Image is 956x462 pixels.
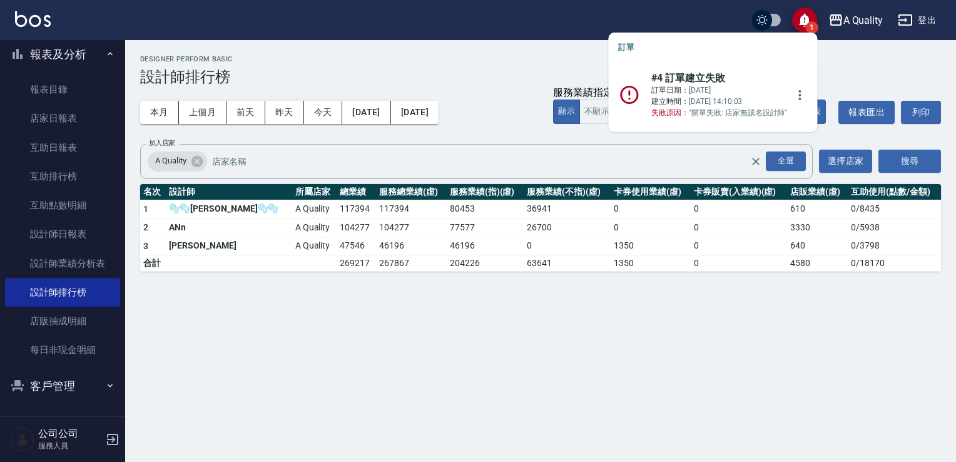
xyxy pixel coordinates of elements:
td: 117394 [337,200,376,218]
td: A Quality [292,218,337,237]
td: 0 / 18170 [848,255,941,272]
button: 報表及分析 [5,38,120,71]
td: 104277 [376,218,447,237]
td: 4580 [787,255,848,272]
button: [DATE] [342,101,390,124]
input: 店家名稱 [209,150,773,172]
button: save [792,8,817,33]
a: 設計師排行榜 [5,278,120,307]
td: 0 [524,237,611,255]
button: 今天 [304,101,343,124]
td: 80453 [447,200,524,218]
a: 店販抽成明細 [5,307,120,336]
td: 0 [691,218,787,237]
a: 互助排行榜 [5,162,120,191]
button: 上個月 [179,101,226,124]
button: 顯示 [553,100,580,124]
button: [DATE] [391,101,439,124]
a: 報表目錄 [5,75,120,104]
button: 不顯示 [579,100,614,124]
td: 269217 [337,255,376,272]
td: 46196 [376,237,447,255]
span: 訂單日期： [651,86,689,95]
th: 店販業績(虛) [787,184,848,200]
td: 63641 [524,255,611,272]
button: Clear [747,153,765,170]
th: 互助使用(點數/金額) [848,184,941,200]
div: A Quality [843,13,883,28]
img: Person [10,427,35,452]
td: 46196 [447,237,524,255]
td: 🫧🫧[PERSON_NAME]🫧🫧 [166,200,292,218]
td: 0 / 5938 [848,218,941,237]
td: 204226 [447,255,524,272]
td: 0 [691,237,787,255]
td: 1350 [611,237,691,255]
button: 昨天 [265,101,304,124]
a: 互助日報表 [5,133,120,162]
td: 0 / 8435 [848,200,941,218]
th: 設計師 [166,184,292,200]
table: a dense table [140,184,941,272]
h2: Designer Perform Basic [140,55,941,63]
button: 客戶管理 [5,370,120,403]
td: 1350 [611,255,691,272]
th: 卡券使用業績(虛) [611,184,691,200]
div: 訂單 [608,33,817,63]
span: 3 [143,241,148,251]
span: 建立時間： [651,97,689,106]
span: A Quality [148,155,194,167]
div: 服務業績指定/不指定： [553,86,658,100]
td: 117394 [376,200,447,218]
h5: 公司公司 [38,428,102,440]
th: 服務業績(指)(虛) [447,184,524,200]
span: 1 [143,204,148,214]
label: 加入店家 [149,138,175,148]
td: 0 [611,200,691,218]
td: A Quality [292,200,337,218]
th: 服務總業績(虛) [376,184,447,200]
td: 26700 [524,218,611,237]
td: 610 [787,200,848,218]
td: 267867 [376,255,447,272]
button: 報表匯出 [838,101,895,124]
a: 設計師業績分析表 [5,249,120,278]
button: Open [763,149,808,173]
th: 所屬店家 [292,184,337,200]
div: 全選 [766,151,806,171]
button: 列印 [901,101,941,124]
td: 36941 [524,200,611,218]
td: 3330 [787,218,848,237]
button: 登出 [893,9,941,32]
td: 77577 [447,218,524,237]
button: 搜尋 [878,150,941,173]
td: 0 [691,200,787,218]
span: 1 [806,21,818,34]
span: 失敗原因： [651,108,689,117]
th: 服務業績(不指)(虛) [524,184,611,200]
th: 名次 [140,184,166,200]
td: 0 [611,218,691,237]
button: A Quality [823,8,888,33]
td: 0 [691,255,787,272]
th: 總業績 [337,184,376,200]
th: 卡券販賣(入業績)(虛) [691,184,787,200]
img: Logo [15,11,51,27]
a: 店家日報表 [5,104,120,133]
td: 47546 [337,237,376,255]
a: 互助點數明細 [5,191,120,220]
button: 前天 [226,101,265,124]
td: ANn [166,218,292,237]
td: 104277 [337,218,376,237]
span: #4 訂單建立失敗 [651,71,787,85]
div: A Quality [148,151,207,172]
h3: 設計師排行榜 [140,68,941,86]
td: [PERSON_NAME] [166,237,292,255]
a: 每日非現金明細 [5,336,120,364]
button: more [785,80,815,110]
td: 640 [787,237,848,255]
p: 服務人員 [38,440,102,451]
button: 本月 [140,101,179,124]
td: 0 / 3798 [848,237,941,255]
